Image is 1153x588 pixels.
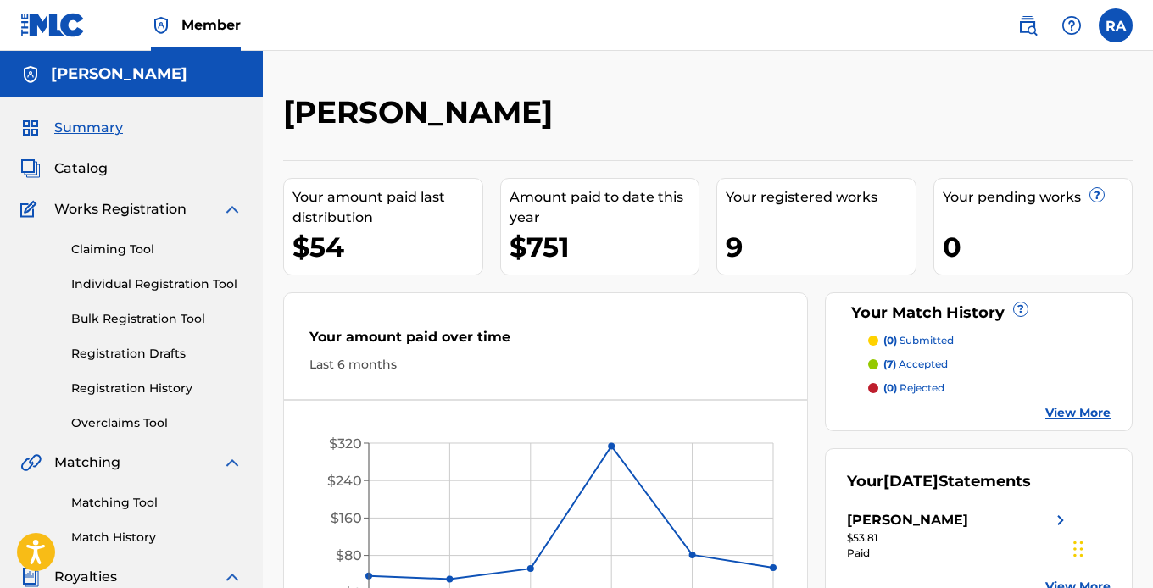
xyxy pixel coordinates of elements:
[943,187,1133,208] div: Your pending works
[309,356,782,374] div: Last 6 months
[71,241,242,258] a: Claiming Tool
[71,494,242,512] a: Matching Tool
[1050,510,1071,530] img: right chevron icon
[71,380,242,397] a: Registration History
[222,452,242,473] img: expand
[20,158,108,179] a: CatalogCatalog
[1106,358,1153,498] iframe: Resource Center
[1073,524,1083,574] div: Drag
[726,228,916,266] div: 9
[1061,15,1082,36] img: help
[20,13,86,37] img: MLC Logo
[1045,404,1111,422] a: View More
[54,567,117,587] span: Royalties
[20,452,42,473] img: Matching
[71,414,242,432] a: Overclaims Tool
[20,64,41,85] img: Accounts
[331,510,362,526] tspan: $160
[329,435,362,452] tspan: $320
[292,228,482,266] div: $54
[309,327,782,356] div: Your amount paid over time
[847,530,1072,546] div: $53.81
[283,93,561,131] h2: [PERSON_NAME]
[54,452,120,473] span: Matching
[1017,15,1038,36] img: search
[510,228,699,266] div: $751
[71,310,242,328] a: Bulk Registration Tool
[20,199,42,219] img: Works Registration
[943,228,1133,266] div: 0
[1055,8,1089,42] div: Help
[1068,507,1153,588] iframe: Chat Widget
[883,381,897,394] span: (0)
[71,345,242,363] a: Registration Drafts
[883,333,954,348] p: submitted
[883,357,948,372] p: accepted
[51,64,187,84] h5: Russell Arnold
[883,380,944,396] p: rejected
[883,334,897,347] span: (0)
[726,187,916,208] div: Your registered works
[847,510,968,530] div: [PERSON_NAME]
[222,567,242,587] img: expand
[847,546,1072,561] div: Paid
[336,547,362,563] tspan: $80
[20,567,41,587] img: Royalties
[868,333,1111,348] a: (0) submitted
[20,158,41,179] img: Catalog
[883,472,939,491] span: [DATE]
[1099,8,1133,42] div: User Menu
[847,470,1031,493] div: Your Statements
[327,473,362,489] tspan: $240
[54,118,123,138] span: Summary
[181,15,241,35] span: Member
[1014,302,1028,316] span: ?
[510,187,699,228] div: Amount paid to date this year
[847,302,1111,325] div: Your Match History
[847,510,1072,561] a: [PERSON_NAME]right chevron icon$53.81Paid
[222,199,242,219] img: expand
[868,357,1111,372] a: (7) accepted
[20,118,41,138] img: Summary
[1090,188,1104,202] span: ?
[71,529,242,546] a: Match History
[883,358,896,370] span: (7)
[151,15,171,36] img: Top Rightsholder
[54,199,187,219] span: Works Registration
[54,158,108,179] span: Catalog
[292,187,482,228] div: Your amount paid last distribution
[71,275,242,293] a: Individual Registration Tool
[868,380,1111,396] a: (0) rejected
[1011,8,1044,42] a: Public Search
[20,118,123,138] a: SummarySummary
